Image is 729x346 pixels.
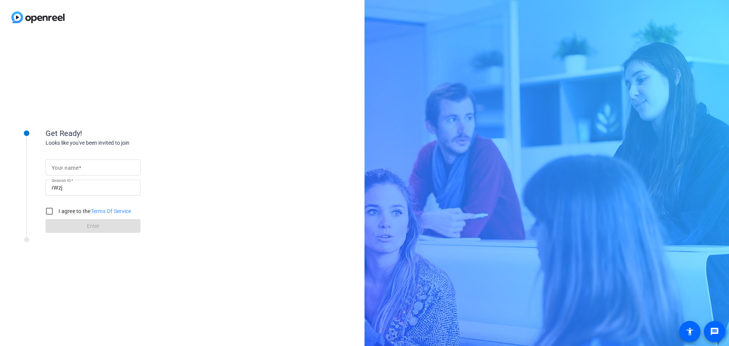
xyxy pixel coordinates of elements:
[91,208,131,214] a: Terms Of Service
[46,139,197,147] div: Looks like you've been invited to join
[52,165,79,171] mat-label: Your name
[52,178,71,183] mat-label: Session ID
[46,128,197,139] div: Get Ready!
[685,327,694,336] mat-icon: accessibility
[710,327,719,336] mat-icon: message
[57,207,131,215] label: I agree to the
